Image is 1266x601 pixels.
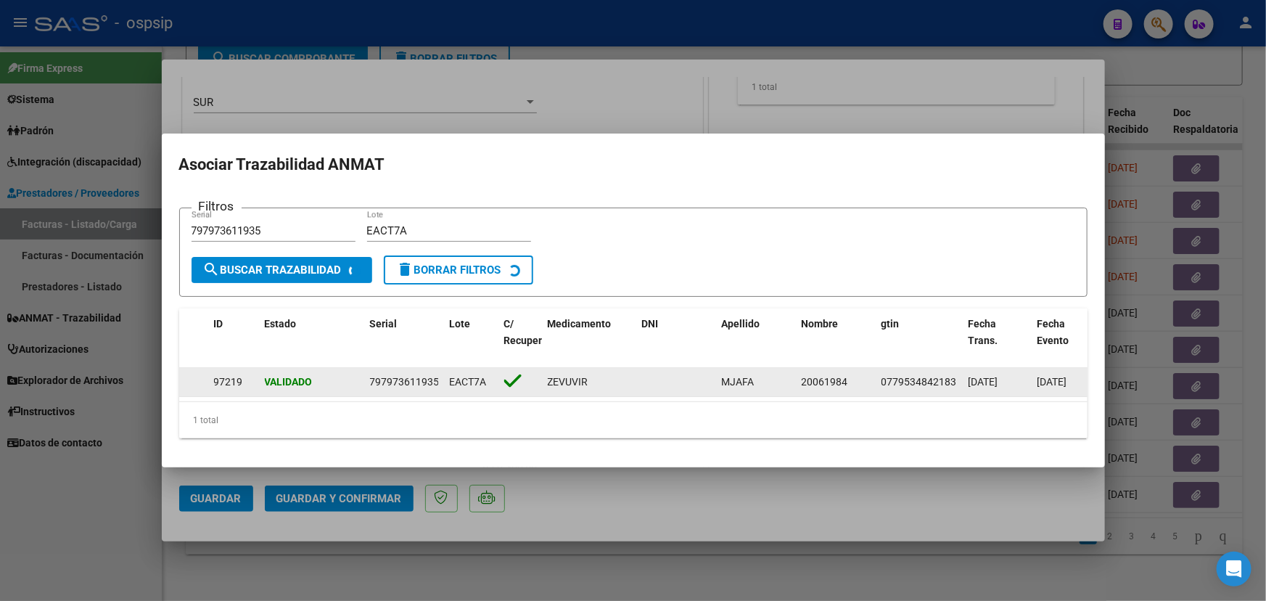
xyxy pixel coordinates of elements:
[214,318,223,330] span: ID
[259,308,364,372] datatable-header-cell: Estado
[208,308,259,372] datatable-header-cell: ID
[548,318,612,330] span: Medicamento
[265,376,313,388] strong: Validado
[1037,376,1067,388] span: [DATE]
[642,318,659,330] span: DNI
[397,263,501,277] span: Borrar Filtros
[963,308,1032,372] datatable-header-cell: Fecha Trans.
[203,261,221,278] mat-icon: search
[802,376,848,388] span: 20061984
[1217,552,1251,586] div: Open Intercom Messenger
[542,308,636,372] datatable-header-cell: Medicamento
[722,376,755,388] span: MJAFA
[876,308,963,372] datatable-header-cell: gtin
[444,308,498,372] datatable-header-cell: Lote
[370,376,440,388] span: 797973611935
[1037,318,1069,346] span: Fecha Evento
[265,318,297,330] span: Estado
[203,263,342,277] span: Buscar Trazabilidad
[504,318,548,346] span: C/ Recupero
[179,402,1088,438] div: 1 total
[636,308,716,372] datatable-header-cell: DNI
[796,308,876,372] datatable-header-cell: Nombre
[802,318,839,330] span: Nombre
[716,308,796,372] datatable-header-cell: Apellido
[881,318,900,330] span: gtin
[881,376,963,388] span: 07795348421831
[364,308,444,372] datatable-header-cell: Serial
[969,318,998,346] span: Fecha Trans.
[214,376,243,388] span: 97219
[192,257,372,283] button: Buscar Trazabilidad
[384,255,533,285] button: Borrar Filtros
[1032,308,1101,372] datatable-header-cell: Fecha Evento
[548,376,588,388] span: ZEVUVIR
[722,318,760,330] span: Apellido
[370,318,398,330] span: Serial
[397,261,414,278] mat-icon: delete
[450,376,487,388] span: EACT7A
[192,197,242,216] h3: Filtros
[498,308,542,372] datatable-header-cell: C/ Recupero
[450,318,471,330] span: Lote
[179,151,1088,179] h2: Asociar Trazabilidad ANMAT
[969,376,998,388] span: [DATE]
